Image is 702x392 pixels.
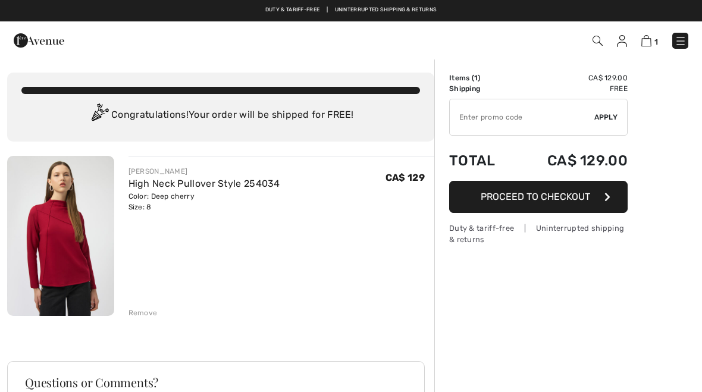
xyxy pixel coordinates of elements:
[449,83,514,94] td: Shipping
[593,36,603,46] img: Search
[449,181,628,213] button: Proceed to Checkout
[654,37,658,46] span: 1
[481,191,590,202] span: Proceed to Checkout
[617,35,627,47] img: My Info
[129,191,280,212] div: Color: Deep cherry Size: 8
[21,104,420,127] div: Congratulations! Your order will be shipped for FREE!
[474,74,478,82] span: 1
[641,33,658,48] a: 1
[675,35,687,47] img: Menu
[129,178,280,189] a: High Neck Pullover Style 254034
[449,140,514,181] td: Total
[449,222,628,245] div: Duty & tariff-free | Uninterrupted shipping & returns
[25,377,407,388] h3: Questions or Comments?
[129,166,280,177] div: [PERSON_NAME]
[514,73,628,83] td: CA$ 129.00
[449,73,514,83] td: Items ( )
[514,140,628,181] td: CA$ 129.00
[87,104,111,127] img: Congratulation2.svg
[14,34,64,45] a: 1ère Avenue
[386,172,425,183] span: CA$ 129
[594,112,618,123] span: Apply
[14,29,64,52] img: 1ère Avenue
[129,308,158,318] div: Remove
[514,83,628,94] td: Free
[7,156,114,316] img: High Neck Pullover Style 254034
[450,99,594,135] input: Promo code
[641,35,651,46] img: Shopping Bag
